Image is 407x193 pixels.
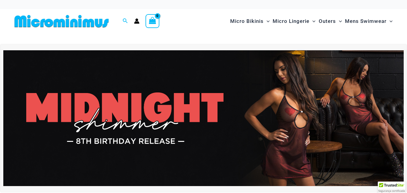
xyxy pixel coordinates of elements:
[3,50,404,186] img: Midnight Shimmer Red Dress
[271,12,317,30] a: Micro LingerieMenu ToggleMenu Toggle
[123,17,128,25] a: Search icon link
[228,11,395,31] nav: Site Navigation
[12,14,111,28] img: MM SHOP LOGO FLAT
[264,14,270,29] span: Menu Toggle
[317,12,343,30] a: OutersMenu ToggleMenu Toggle
[345,14,387,29] span: Mens Swimwear
[309,14,315,29] span: Menu Toggle
[336,14,342,29] span: Menu Toggle
[134,18,139,24] a: Account icon link
[273,14,309,29] span: Micro Lingerie
[229,12,271,30] a: Micro BikinisMenu ToggleMenu Toggle
[319,14,336,29] span: Outers
[343,12,394,30] a: Mens SwimwearMenu ToggleMenu Toggle
[146,14,159,28] a: View Shopping Cart, empty
[230,14,264,29] span: Micro Bikinis
[387,14,393,29] span: Menu Toggle
[378,182,405,193] div: TrustedSite Certified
